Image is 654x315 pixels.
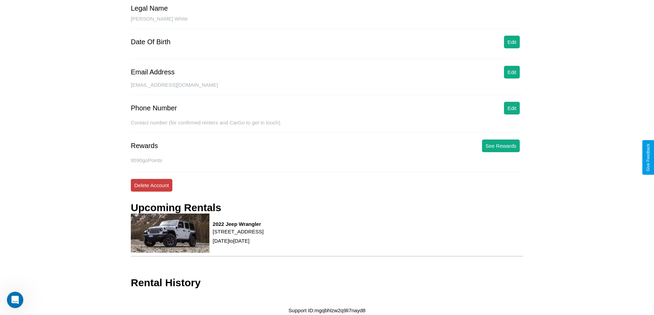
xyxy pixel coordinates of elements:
[131,104,177,112] div: Phone Number
[131,16,523,29] div: [PERSON_NAME] White
[646,144,651,171] div: Give Feedback
[131,120,523,133] div: Contact number (for confirmed renters and CarGo to get in touch).
[131,179,172,192] button: Delete Account
[213,221,264,227] h3: 2022 Jeep Wrangler
[131,38,171,46] div: Date Of Birth
[131,214,209,253] img: rental
[131,142,158,150] div: Rewards
[213,227,264,236] p: [STREET_ADDRESS]
[131,82,523,95] div: [EMAIL_ADDRESS][DOMAIN_NAME]
[482,140,520,152] button: See Rewards
[131,156,523,165] p: 9590 goPoints
[131,4,168,12] div: Legal Name
[131,277,200,289] h3: Rental History
[504,102,520,114] button: Edit
[504,66,520,78] button: Edit
[7,292,23,308] iframe: Intercom live chat
[131,68,175,76] div: Email Address
[213,236,264,245] p: [DATE] to [DATE]
[131,202,221,214] h3: Upcoming Rentals
[504,36,520,48] button: Edit
[288,306,365,315] p: Support ID: mgqbhlzw2q9li7nayd8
